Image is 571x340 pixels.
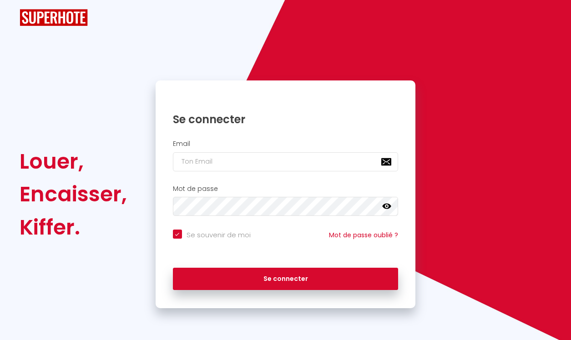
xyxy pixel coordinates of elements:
h1: Se connecter [173,112,399,126]
input: Ton Email [173,152,399,171]
h2: Email [173,140,399,148]
img: SuperHote logo [20,9,88,26]
div: Encaisser, [20,178,127,210]
div: Louer, [20,145,127,178]
div: Kiffer. [20,211,127,244]
h2: Mot de passe [173,185,399,193]
a: Mot de passe oublié ? [329,230,398,240]
button: Se connecter [173,268,399,290]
